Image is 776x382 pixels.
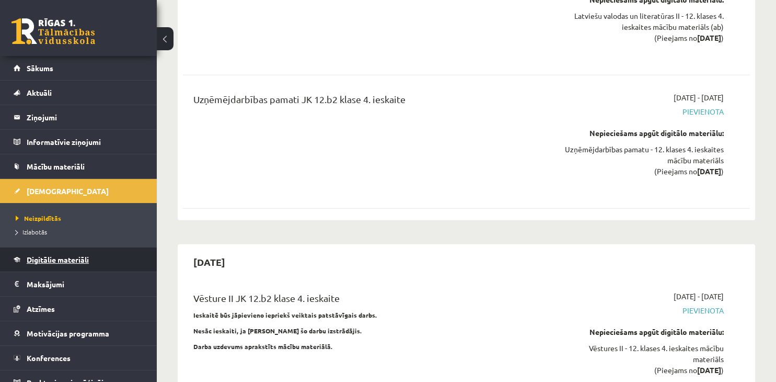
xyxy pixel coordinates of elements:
[27,255,89,264] span: Digitālie materiāli
[27,88,52,97] span: Aktuāli
[558,343,724,376] div: Vēstures II - 12. klases 4. ieskaites mācību materiāls (Pieejams no )
[11,18,95,44] a: Rīgas 1. Tālmācības vidusskola
[14,130,144,154] a: Informatīvie ziņojumi
[16,227,146,237] a: Izlabotās
[674,92,724,103] span: [DATE] - [DATE]
[27,272,144,296] legend: Maksājumi
[14,105,144,129] a: Ziņojumi
[14,321,144,345] a: Motivācijas programma
[14,248,144,272] a: Digitālie materiāli
[674,291,724,302] span: [DATE] - [DATE]
[193,342,333,351] strong: Darba uzdevums aprakstīts mācību materiālā.
[27,105,144,129] legend: Ziņojumi
[16,214,61,222] span: Neizpildītās
[27,304,55,313] span: Atzīmes
[27,130,144,154] legend: Informatīvie ziņojumi
[14,346,144,370] a: Konferences
[193,92,542,111] div: Uzņēmējdarbības pamati JK 12.b2 klase 4. ieskaite
[193,311,377,319] strong: Ieskaitē būs jāpievieno iepriekš veiktais patstāvīgais darbs.
[193,291,542,310] div: Vēsture II JK 12.b2 klase 4. ieskaite
[558,128,724,139] div: Nepieciešams apgūt digitālo materiālu:
[27,63,53,73] span: Sākums
[558,327,724,338] div: Nepieciešams apgūt digitālo materiālu:
[14,56,144,80] a: Sākums
[697,33,721,42] strong: [DATE]
[697,166,721,176] strong: [DATE]
[183,250,236,274] h2: [DATE]
[27,186,109,196] span: [DEMOGRAPHIC_DATA]
[193,327,362,335] strong: Nesāc ieskaiti, ja [PERSON_NAME] šo darbu izstrādājis.
[14,154,144,178] a: Mācību materiāli
[16,214,146,223] a: Neizpildītās
[558,10,724,43] div: Latviešu valodas un literatūras II - 12. klases 4. ieskaites mācību materiāls (ab) (Pieejams no )
[558,305,724,316] span: Pievienota
[14,297,144,321] a: Atzīmes
[697,365,721,375] strong: [DATE]
[14,272,144,296] a: Maksājumi
[16,228,47,236] span: Izlabotās
[14,81,144,105] a: Aktuāli
[27,353,71,363] span: Konferences
[558,144,724,177] div: Uzņēmējdarbības pamatu - 12. klases 4. ieskaites mācību materiāls (Pieejams no )
[27,162,85,171] span: Mācību materiāli
[558,106,724,117] span: Pievienota
[27,329,109,338] span: Motivācijas programma
[14,179,144,203] a: [DEMOGRAPHIC_DATA]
